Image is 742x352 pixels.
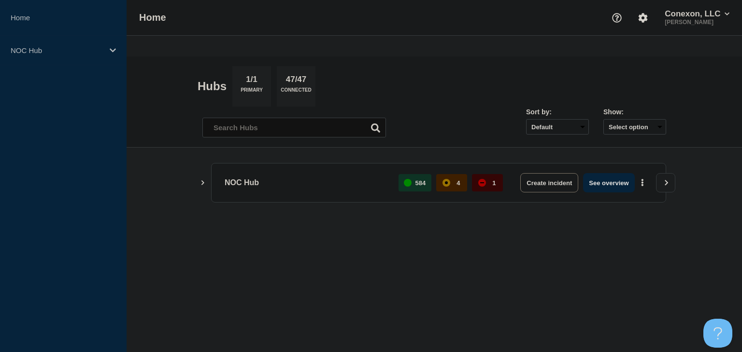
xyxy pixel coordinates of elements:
[200,179,205,187] button: Show Connected Hubs
[225,173,387,192] p: NOC Hub
[520,173,578,192] button: Create incident
[478,179,486,187] div: down
[139,12,166,23] h1: Home
[607,8,627,28] button: Support
[703,319,732,348] iframe: Help Scout Beacon - Open
[282,75,310,87] p: 47/47
[442,179,450,187] div: affected
[202,118,386,137] input: Search Hubs
[243,75,261,87] p: 1/1
[636,174,649,192] button: More actions
[656,173,675,192] button: View
[583,173,634,192] button: See overview
[603,119,666,135] button: Select option
[526,108,589,116] div: Sort by:
[241,87,263,97] p: Primary
[404,179,412,187] div: up
[281,87,311,97] p: Connected
[663,19,731,26] p: [PERSON_NAME]
[492,179,496,187] p: 1
[663,9,731,19] button: Conexon, LLC
[457,179,460,187] p: 4
[198,80,227,93] h2: Hubs
[11,46,103,54] p: NOC Hub
[526,119,589,135] select: Sort by
[603,108,666,116] div: Show:
[633,8,653,28] button: Account settings
[415,179,426,187] p: 584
